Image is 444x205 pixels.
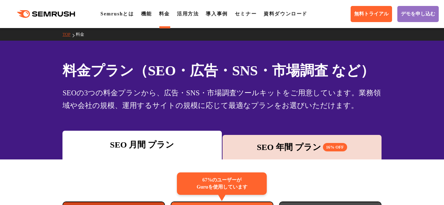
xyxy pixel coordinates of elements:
[177,11,199,16] a: 活用方法
[397,6,439,22] a: デモを申し込む
[323,143,347,151] span: 16% OFF
[177,172,267,195] div: 67%のユーザーが Guruを使用しています
[206,11,227,16] a: 導入事例
[100,11,134,16] a: Semrushとは
[62,60,382,81] h1: 料金プラン（SEO・広告・SNS・市場調査 など）
[226,141,378,153] div: SEO 年間 プラン
[159,11,170,16] a: 料金
[76,32,90,37] a: 料金
[351,6,392,22] a: 無料トライアル
[354,11,389,17] span: 無料トライアル
[62,32,75,37] a: TOP
[141,11,152,16] a: 機能
[235,11,257,16] a: セミナー
[401,11,435,17] span: デモを申し込む
[264,11,307,16] a: 資料ダウンロード
[62,87,382,112] div: SEOの3つの料金プランから、広告・SNS・市場調査ツールキットをご用意しています。業務領域や会社の規模、運用するサイトの規模に応じて最適なプランをお選びいただけます。
[66,138,218,151] div: SEO 月間 プラン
